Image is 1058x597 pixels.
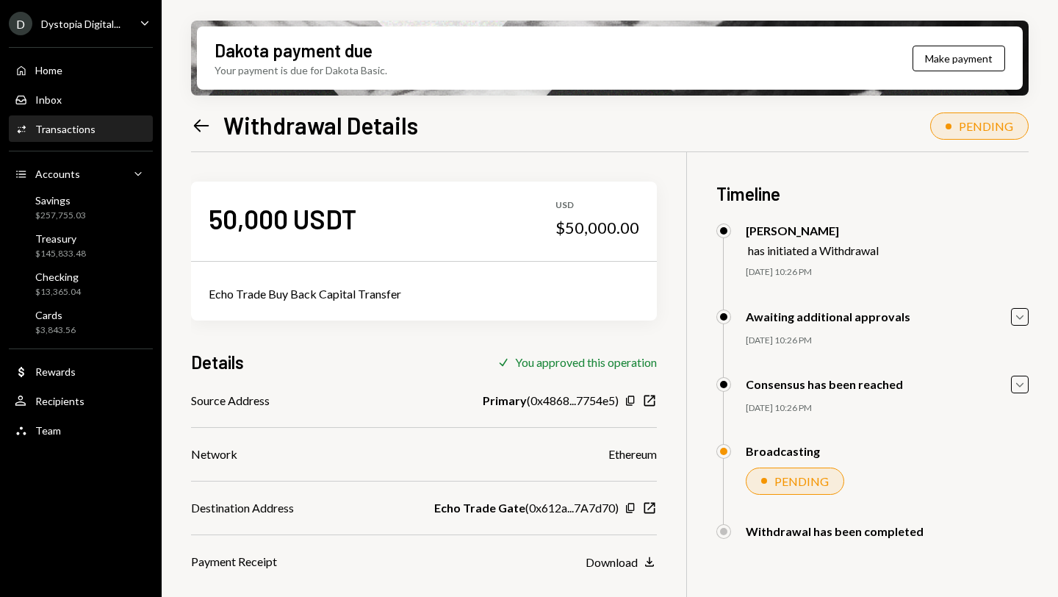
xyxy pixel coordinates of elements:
[215,62,387,78] div: Your payment is due for Dakota Basic.
[555,218,639,238] div: $50,000.00
[913,46,1005,71] button: Make payment
[35,324,76,337] div: $3,843.56
[209,285,639,303] div: Echo Trade Buy Back Capital Transfer
[191,392,270,410] div: Source Address
[35,365,76,378] div: Rewards
[35,271,81,283] div: Checking
[555,199,639,212] div: USD
[9,417,153,443] a: Team
[35,64,62,76] div: Home
[9,304,153,340] a: Cards$3,843.56
[9,115,153,142] a: Transactions
[748,243,879,257] div: has initiated a Withdrawal
[35,248,86,260] div: $145,833.48
[434,499,619,517] div: ( 0x612a...7A7d70 )
[191,446,237,463] div: Network
[9,228,153,263] a: Treasury$145,833.48
[434,499,525,517] b: Echo Trade Gate
[35,232,86,245] div: Treasury
[209,202,356,235] div: 50,000 USDT
[191,553,277,571] div: Payment Receipt
[608,446,657,463] div: Ethereum
[35,93,62,106] div: Inbox
[746,524,924,538] div: Withdrawal has been completed
[9,358,153,385] a: Rewards
[41,18,120,30] div: Dystopia Digital...
[35,424,61,437] div: Team
[746,377,903,391] div: Consensus has been reached
[483,392,619,410] div: ( 0x4868...7754e5 )
[35,168,80,180] div: Accounts
[746,335,1029,347] div: [DATE] 10:26 PM
[35,309,76,321] div: Cards
[35,286,81,298] div: $13,365.04
[746,266,1029,279] div: [DATE] 10:26 PM
[746,310,910,323] div: Awaiting additional approvals
[9,190,153,225] a: Savings$257,755.03
[716,182,1029,206] h3: Timeline
[9,86,153,112] a: Inbox
[774,474,829,488] div: PENDING
[215,38,373,62] div: Dakota payment due
[959,119,1013,133] div: PENDING
[35,395,84,407] div: Recipients
[483,392,527,410] b: Primary
[9,12,32,35] div: D
[746,224,879,237] div: [PERSON_NAME]
[35,123,96,135] div: Transactions
[9,387,153,414] a: Recipients
[35,210,86,222] div: $257,755.03
[586,554,657,571] button: Download
[223,110,418,140] h1: Withdrawal Details
[586,555,638,569] div: Download
[191,499,294,517] div: Destination Address
[515,355,657,369] div: You approved this operation
[9,57,153,83] a: Home
[9,266,153,301] a: Checking$13,365.04
[746,444,820,458] div: Broadcasting
[9,160,153,187] a: Accounts
[35,194,86,207] div: Savings
[191,350,244,374] h3: Details
[746,402,1029,415] div: [DATE] 10:26 PM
